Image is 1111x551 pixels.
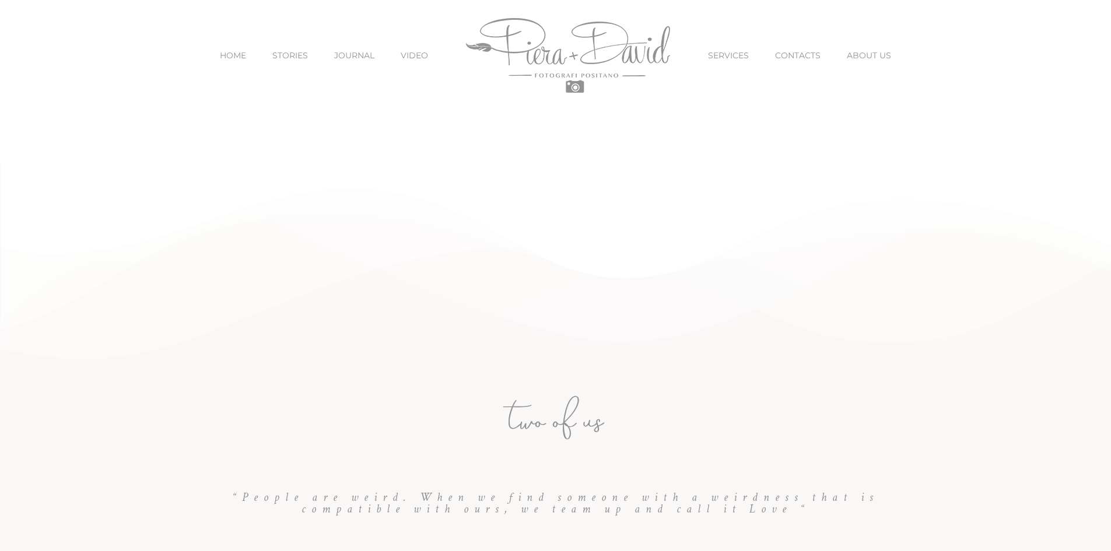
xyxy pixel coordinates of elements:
a: HOME [220,31,246,80]
span: STORIES [272,51,308,59]
span: ABOUT US [847,51,891,59]
a: SERVICES [708,31,749,80]
img: Piera Plus David Photography Positano Logo [466,18,670,93]
a: VIDEO [401,31,428,80]
h6: “People are weird. When we find someone with a weirdness that is compatible with ours, we team up... [215,492,897,515]
span: JOURNAL [334,51,374,59]
span: HOME [220,51,246,59]
span: VIDEO [401,51,428,59]
span: CONTACTS [775,51,821,59]
a: CONTACTS [775,31,821,80]
a: ABOUT US [847,31,891,80]
a: JOURNAL [334,31,374,80]
span: SERVICES [708,51,749,59]
h3: two of us [215,397,897,454]
a: STORIES [272,31,308,80]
